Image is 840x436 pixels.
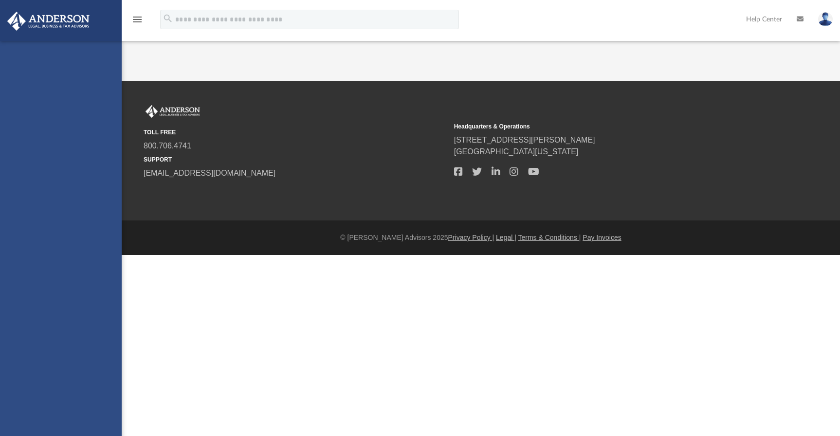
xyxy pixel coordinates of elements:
[131,14,143,25] i: menu
[518,234,581,241] a: Terms & Conditions |
[454,122,758,131] small: Headquarters & Operations
[131,18,143,25] a: menu
[122,233,840,243] div: © [PERSON_NAME] Advisors 2025
[144,142,191,150] a: 800.706.4741
[144,155,447,164] small: SUPPORT
[144,105,202,118] img: Anderson Advisors Platinum Portal
[144,169,275,177] a: [EMAIL_ADDRESS][DOMAIN_NAME]
[163,13,173,24] i: search
[818,12,833,26] img: User Pic
[454,136,595,144] a: [STREET_ADDRESS][PERSON_NAME]
[448,234,494,241] a: Privacy Policy |
[144,128,447,137] small: TOLL FREE
[496,234,516,241] a: Legal |
[454,147,579,156] a: [GEOGRAPHIC_DATA][US_STATE]
[4,12,92,31] img: Anderson Advisors Platinum Portal
[583,234,621,241] a: Pay Invoices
